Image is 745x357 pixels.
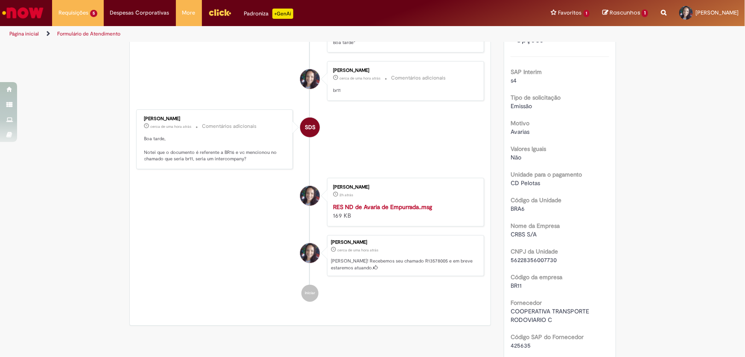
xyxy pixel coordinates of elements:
p: Boa tarde, Notei que o documento é referente a BR16 e vc mencionou no chamado que seria br11, ser... [144,136,286,162]
span: Não [511,153,521,161]
span: 5 [90,10,97,17]
span: BRA6 [511,205,525,212]
span: Requisições [58,9,88,17]
span: Favoritos [558,9,582,17]
span: 2h atrás [339,192,353,198]
span: 1 [642,9,648,17]
time: 29/09/2025 16:01:48 [339,192,353,198]
div: [PERSON_NAME] [331,240,479,245]
div: Sabrina Da Silva Oliveira [300,118,320,137]
p: +GenAi [272,9,293,19]
span: Avarias [511,128,529,136]
span: [PERSON_NAME] [695,9,739,16]
b: Tipo de solicitação [511,94,561,101]
img: ServiceNow [1,4,45,21]
span: Emissão [511,102,532,110]
p: Boa tarde* [333,39,475,46]
b: Valores Iguais [511,145,546,153]
span: s4 [511,77,517,84]
span: Rascunhos [610,9,640,17]
span: More [182,9,196,17]
img: click_logo_yellow_360x200.png [208,6,231,19]
div: 169 KB [333,203,475,220]
ul: Trilhas de página [6,26,490,42]
span: cerca de uma hora atrás [337,248,378,253]
a: Página inicial [9,30,39,37]
div: Eliana Goncalves Lopes Barbosa [300,243,320,263]
small: Comentários adicionais [391,74,446,82]
b: Nome da Empresa [511,222,560,230]
span: BR11 [511,282,522,289]
span: COOPERATIVA TRANSPORTE RODOVIARIO C [511,307,591,324]
li: Eliana Goncalves Lopes Barbosa [136,235,485,276]
span: 1 [584,10,590,17]
small: Comentários adicionais [202,123,257,130]
span: cerca de uma hora atrás [151,124,192,129]
p: br11 [333,87,475,94]
time: 29/09/2025 16:06:58 [151,124,192,129]
div: [PERSON_NAME] [144,116,286,121]
b: Fornecedor [511,299,542,307]
span: cerca de uma hora atrás [339,76,380,81]
b: Código SAP do Fornecedor [511,333,584,341]
div: Padroniza [244,9,293,19]
span: Despesas Corporativas [110,9,169,17]
p: [PERSON_NAME]! Recebemos seu chamado R13578005 e em breve estaremos atuando. [331,258,479,271]
b: Código da empresa [511,273,562,281]
div: [PERSON_NAME] [333,68,475,73]
b: Código da Unidade [511,196,561,204]
b: CNPJ da Unidade [511,248,558,255]
a: RES ND de Avaria de Empurrada..msg [333,203,432,211]
div: Eliana Goncalves Lopes Barbosa [300,69,320,89]
span: CRBS S/A [511,230,537,238]
span: 425635 [511,342,531,349]
div: [PERSON_NAME] [333,185,475,190]
b: SAP Interim [511,68,542,76]
span: SDS [305,117,316,138]
a: Formulário de Atendimento [57,30,120,37]
a: Rascunhos [602,9,648,17]
div: Eliana Goncalves Lopes Barbosa [300,186,320,206]
span: CD Pelotas [511,179,540,187]
span: 56228356007730 [511,256,557,264]
b: Unidade para o pagamento [511,171,582,178]
b: Motivo [511,119,529,127]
